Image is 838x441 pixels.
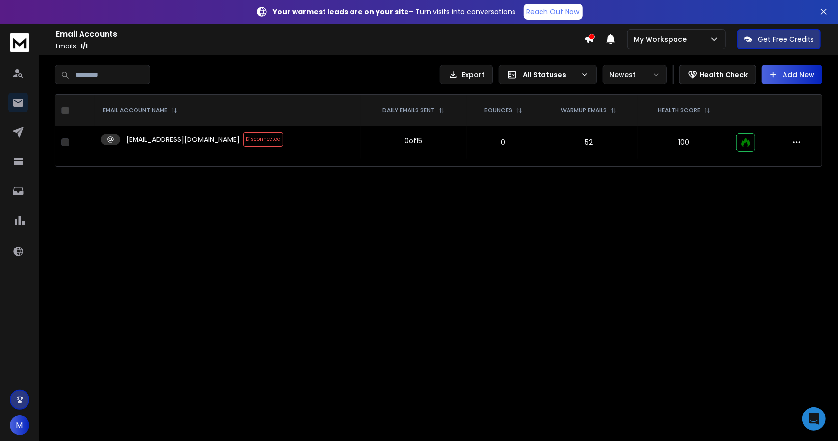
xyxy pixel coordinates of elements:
img: logo [10,33,29,52]
button: Export [440,65,493,84]
p: BOUNCES [485,107,513,114]
button: Newest [603,65,667,84]
strong: Your warmest leads are on your site [273,7,409,17]
td: 100 [638,126,730,159]
button: M [10,415,29,435]
p: – Turn visits into conversations [273,7,516,17]
p: [EMAIL_ADDRESS][DOMAIN_NAME] [126,135,240,144]
h1: Email Accounts [56,28,584,40]
button: Get Free Credits [737,29,821,49]
td: 52 [540,126,638,159]
button: Health Check [679,65,756,84]
button: Add New [762,65,822,84]
div: EMAIL ACCOUNT NAME [103,107,177,114]
p: All Statuses [523,70,577,80]
span: Disconnected [243,132,283,147]
p: 0 [473,138,534,147]
div: 0 of 15 [405,136,423,146]
span: 1 / 1 [81,42,88,50]
p: WARMUP EMAILS [561,107,607,114]
p: Get Free Credits [758,34,814,44]
p: Emails : [56,42,584,50]
p: HEALTH SCORE [658,107,701,114]
p: My Workspace [634,34,691,44]
p: DAILY EMAILS SENT [383,107,435,114]
div: Open Intercom Messenger [802,407,826,431]
p: Reach Out Now [527,7,580,17]
p: Health Check [700,70,748,80]
a: Reach Out Now [524,4,583,20]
